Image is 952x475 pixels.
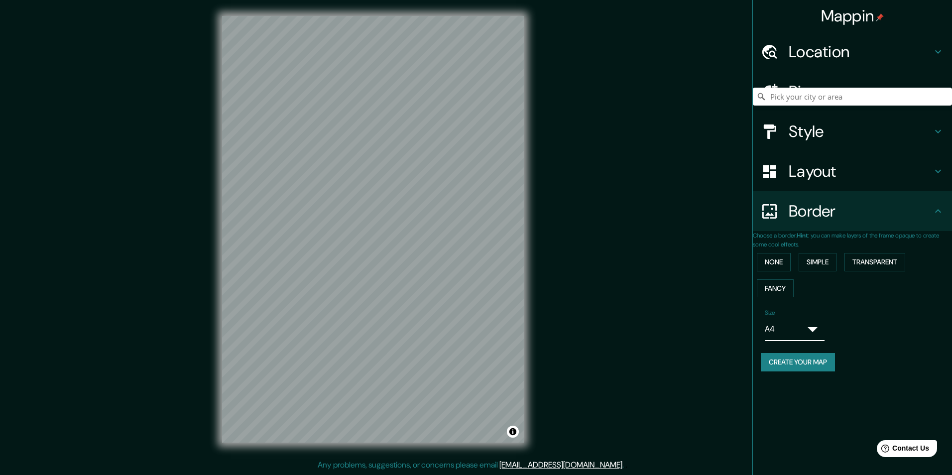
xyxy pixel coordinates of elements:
button: Transparent [844,253,905,271]
button: Toggle attribution [507,426,519,438]
input: Pick your city or area [753,88,952,106]
div: A4 [765,321,801,337]
button: Simple [799,253,836,271]
p: Any problems, suggestions, or concerns please email . [318,459,624,471]
img: pin-icon.png [876,13,884,21]
canvas: Map [222,16,524,443]
h4: Mappin [821,6,884,26]
button: None [757,253,791,271]
div: . [624,459,625,471]
iframe: Help widget launcher [863,436,941,464]
h4: Style [789,121,932,141]
button: Fancy [757,279,794,298]
div: . [625,459,627,471]
h4: Layout [789,161,932,181]
p: Choose a border. : you can make layers of the frame opaque to create some cool effects. [753,231,952,249]
h4: Location [789,42,932,62]
b: Hint [797,232,808,239]
label: Size [765,309,775,317]
h4: Border [789,201,932,221]
button: Create your map [761,353,835,371]
h4: Pins [789,82,932,102]
a: [EMAIL_ADDRESS][DOMAIN_NAME] [499,460,622,470]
